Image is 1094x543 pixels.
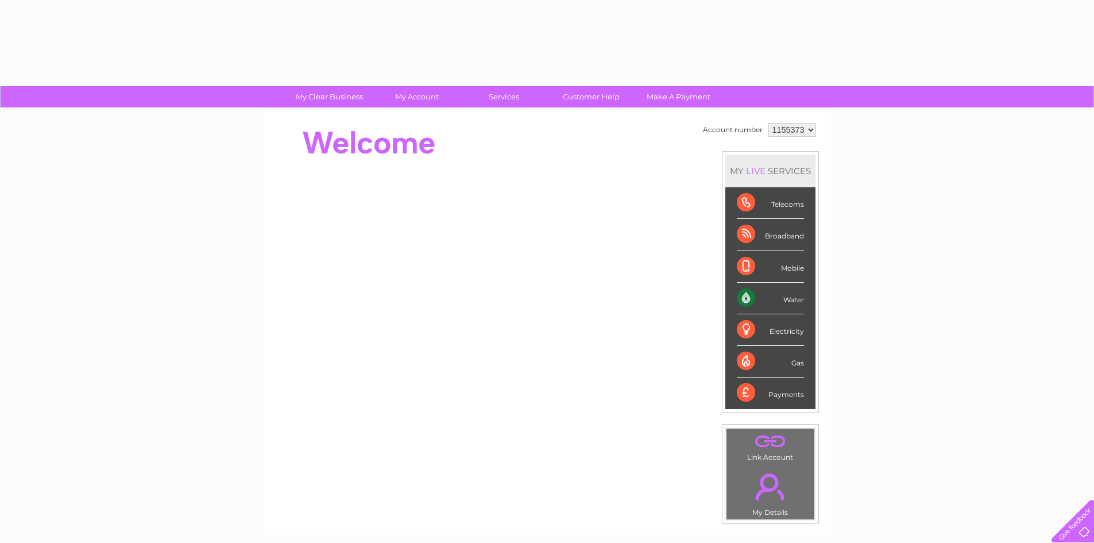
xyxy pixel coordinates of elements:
[744,165,768,176] div: LIVE
[282,86,377,107] a: My Clear Business
[726,464,815,520] td: My Details
[737,378,804,409] div: Payments
[544,86,639,107] a: Customer Help
[369,86,464,107] a: My Account
[737,219,804,251] div: Broadband
[729,432,811,452] a: .
[737,251,804,283] div: Mobile
[457,86,551,107] a: Services
[725,155,815,187] div: MY SERVICES
[737,187,804,219] div: Telecoms
[737,314,804,346] div: Electricity
[631,86,726,107] a: Make A Payment
[729,467,811,507] a: .
[700,120,766,140] td: Account number
[737,346,804,378] div: Gas
[737,283,804,314] div: Water
[726,428,815,464] td: Link Account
